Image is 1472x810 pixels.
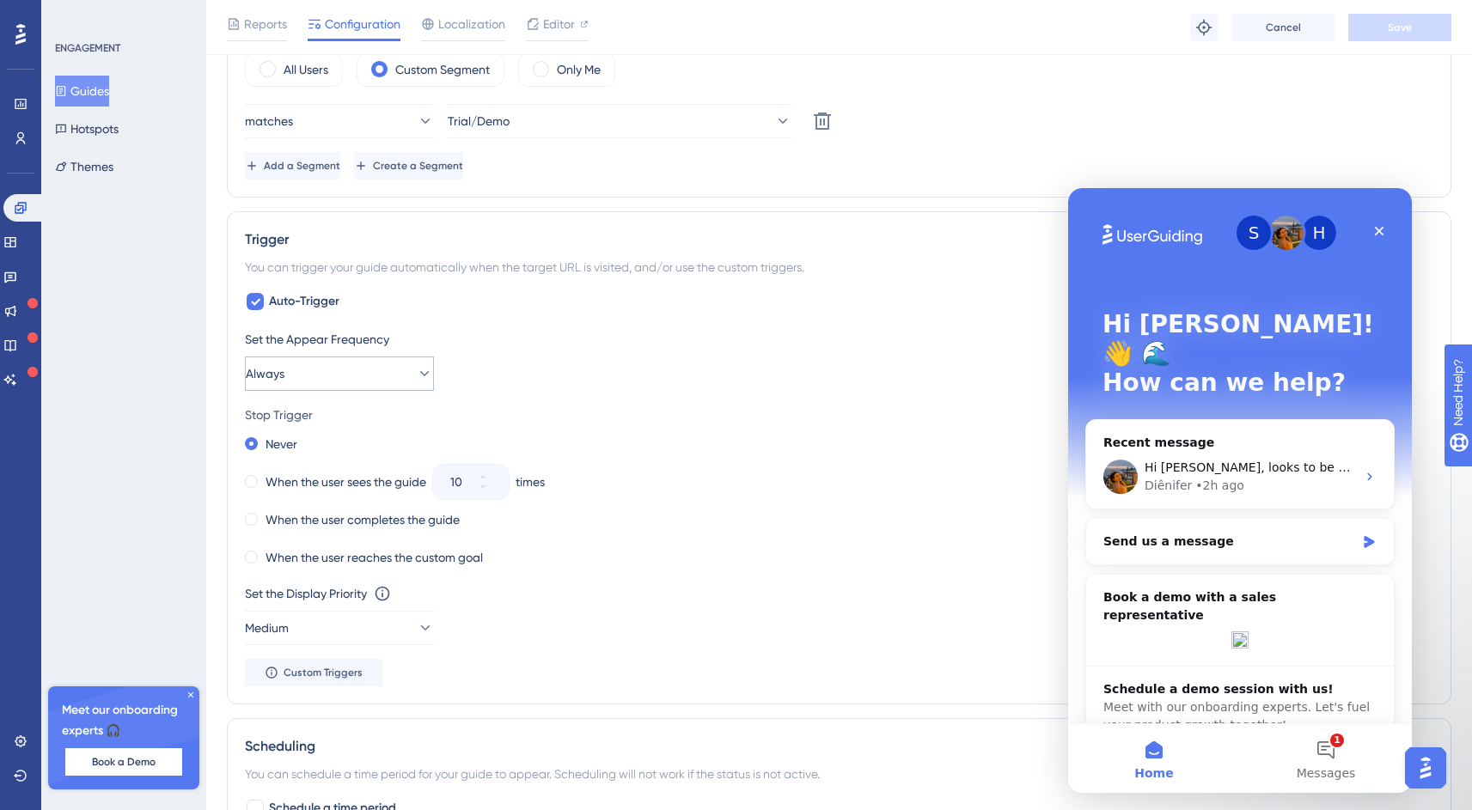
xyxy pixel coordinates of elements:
[40,4,107,25] span: Need Help?
[172,536,344,605] button: Messages
[245,257,1433,277] div: You can trigger your guide automatically when the target URL is visited, and/or use the custom tr...
[284,59,328,80] label: All Users
[55,151,113,182] button: Themes
[76,272,443,286] span: Hi [PERSON_NAME], looks to be working. Thanks for the help
[448,111,510,131] span: Trial/Demo
[296,27,327,58] div: Close
[266,434,297,454] label: Never
[354,152,463,180] button: Create a Segment
[245,659,382,686] button: Custom Triggers
[245,618,289,638] span: Medium
[245,405,1433,425] div: Stop Trigger
[543,14,575,34] span: Editor
[438,14,505,34] span: Localization
[245,736,1433,757] div: Scheduling
[35,344,287,362] div: Send us a message
[1388,21,1412,34] span: Save
[55,41,120,55] div: ENGAGEMENT
[55,76,109,107] button: Guides
[62,700,186,741] span: Meet our onboarding experts 🎧
[1348,14,1451,41] button: Save
[264,159,340,173] span: Add a Segment
[92,755,156,769] span: Book a Demo
[245,611,434,645] button: Medium
[373,159,463,173] span: Create a Segment
[284,666,363,679] span: Custom Triggers
[245,356,434,391] button: Always
[448,104,791,138] button: Trial/Demo
[76,289,124,307] div: Diênifer
[245,329,1433,350] div: Set the Appear Frequency
[395,59,490,80] label: Custom Segment
[35,512,302,544] span: Meet with our onboarding experts. Let's fuel your product growth together!
[266,472,426,492] label: When the user sees the guide
[245,229,1433,250] div: Trigger
[1231,14,1335,41] button: Cancel
[244,14,287,34] span: Reports
[266,547,483,568] label: When the user reaches the custom goal
[1068,188,1412,793] iframe: Intercom live chat
[516,472,545,492] div: times
[557,59,601,80] label: Only Me
[245,104,434,138] button: matches
[245,111,293,131] span: matches
[17,330,327,377] div: Send us a message
[269,291,339,312] span: Auto-Trigger
[35,400,308,436] h2: Book a demo with a sales representative
[127,289,176,307] div: • 2h ago
[229,579,288,591] span: Messages
[246,363,284,384] span: Always
[1266,21,1301,34] span: Cancel
[245,583,367,604] div: Set the Display Priority
[266,509,460,530] label: When the user completes the guide
[35,492,308,510] div: Schedule a demo session with us!
[55,113,119,144] button: Hotspots
[1400,742,1451,794] iframe: UserGuiding AI Assistant Launcher
[18,478,326,560] div: Schedule a demo session with us!Meet with our onboarding experts. Let's fuel your product growth ...
[65,748,182,776] button: Book a Demo
[245,152,340,180] button: Add a Segment
[325,14,400,34] span: Configuration
[66,579,105,591] span: Home
[245,764,1433,784] div: You can schedule a time period for your guide to appear. Scheduling will not work if the status i...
